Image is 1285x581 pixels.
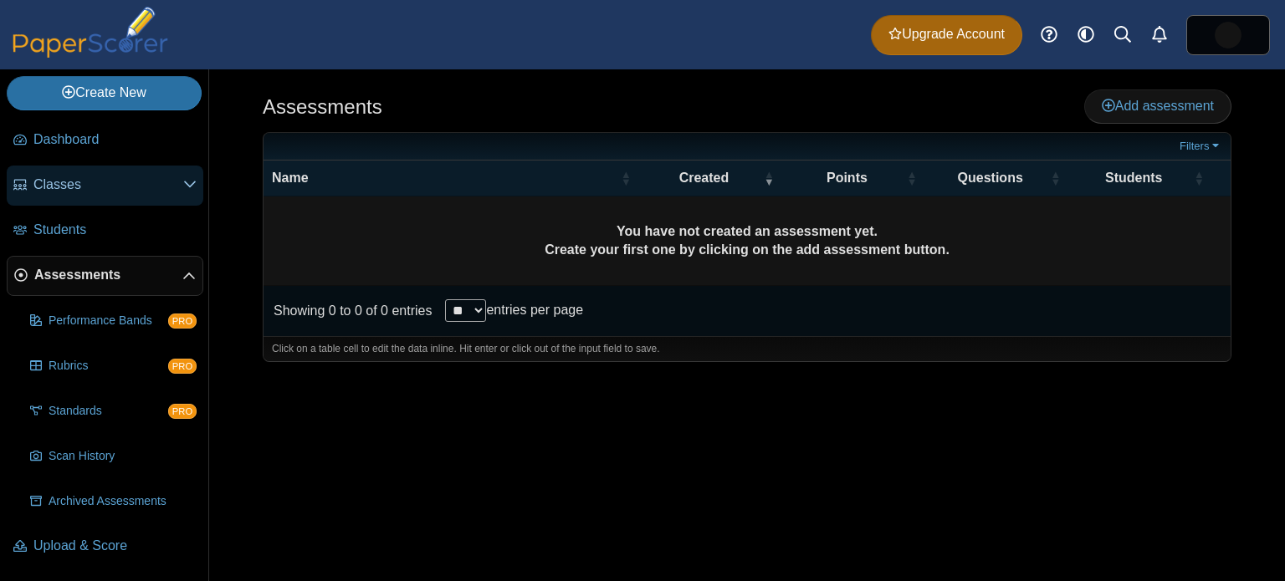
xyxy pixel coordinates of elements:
[888,25,1005,43] span: Upgrade Account
[1186,15,1270,55] a: ps.GPQE0LX0H7sf3ZJl
[621,161,631,196] span: Name : Activate to sort
[1215,22,1241,48] span: William Guess
[263,93,382,121] h1: Assessments
[486,303,583,317] label: entries per page
[7,166,203,206] a: Classes
[958,171,1023,185] span: Questions
[1102,99,1214,113] span: Add assessment
[7,211,203,251] a: Students
[871,15,1022,55] a: Upgrade Account
[1141,17,1178,54] a: Alerts
[764,161,774,196] span: Created : Activate to remove sorting
[23,301,203,341] a: Performance Bands PRO
[33,130,197,149] span: Dashboard
[7,256,203,296] a: Assessments
[49,403,168,420] span: Standards
[49,313,168,329] span: Performance Bands
[23,391,203,431] a: Standards PRO
[168,313,197,329] span: PRO
[33,221,197,239] span: Students
[272,171,309,185] span: Name
[545,224,950,257] b: You have not created an assessment yet. Create your first one by clicking on the add assessment b...
[1105,171,1162,185] span: Students
[7,120,203,161] a: Dashboard
[1215,22,1241,48] img: ps.GPQE0LX0H7sf3ZJl
[1194,161,1204,196] span: Students : Activate to sort
[7,46,174,60] a: PaperScorer
[49,358,168,375] span: Rubrics
[7,7,174,58] img: PaperScorer
[1084,89,1231,123] a: Add assessment
[7,76,202,110] a: Create New
[1051,161,1061,196] span: Questions : Activate to sort
[33,176,183,194] span: Classes
[34,266,182,284] span: Assessments
[49,448,197,465] span: Scan History
[23,482,203,522] a: Archived Assessments
[264,336,1231,361] div: Click on a table cell to edit the data inline. Hit enter or click out of the input field to save.
[7,527,203,567] a: Upload & Score
[23,436,203,477] a: Scan History
[33,537,197,555] span: Upload & Score
[23,346,203,386] a: Rubrics PRO
[827,171,868,185] span: Points
[907,161,917,196] span: Points : Activate to sort
[264,286,432,336] div: Showing 0 to 0 of 0 entries
[1175,138,1226,155] a: Filters
[49,493,197,510] span: Archived Assessments
[168,404,197,419] span: PRO
[679,171,730,185] span: Created
[168,359,197,374] span: PRO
